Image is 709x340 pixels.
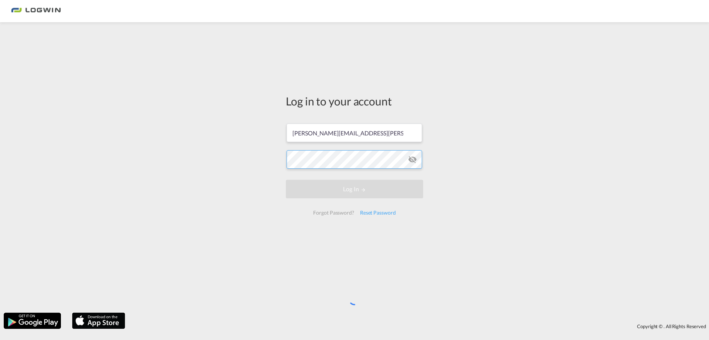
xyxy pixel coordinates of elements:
[286,180,423,198] button: LOGIN
[287,124,422,142] input: Enter email/phone number
[11,3,61,20] img: bc73a0e0d8c111efacd525e4c8ad7d32.png
[357,206,399,219] div: Reset Password
[3,312,62,330] img: google.png
[286,93,423,109] div: Log in to your account
[408,155,417,164] md-icon: icon-eye-off
[129,320,709,333] div: Copyright © . All Rights Reserved
[71,312,126,330] img: apple.png
[310,206,357,219] div: Forgot Password?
